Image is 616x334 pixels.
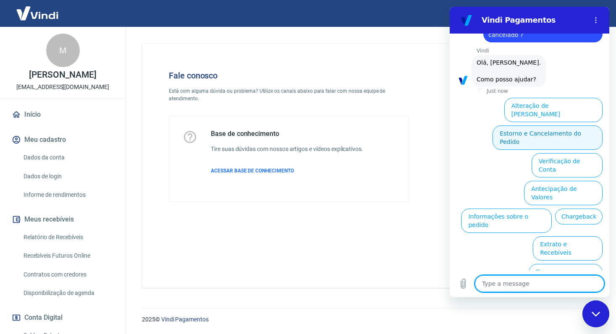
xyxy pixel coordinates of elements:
[211,168,294,174] span: ACESSAR BASE DE CONHECIMENTO
[20,266,115,283] a: Contratos com credores
[142,315,596,324] p: 2025 ©
[169,87,409,102] p: Está com alguma dúvida ou problema? Utilize os canais abaixo para falar com nossa equipe de atend...
[29,70,96,79] p: [PERSON_NAME]
[211,145,363,154] h6: Tire suas dúvidas com nossos artigos e vídeos explicativos.
[10,105,115,124] a: Início
[576,6,606,21] button: Sair
[10,130,115,149] button: Meu cadastro
[211,167,363,175] a: ACESSAR BASE DE CONHECIMENTO
[20,284,115,302] a: Disponibilização de agenda
[46,34,80,67] div: M
[450,7,609,297] iframe: Messaging window
[169,70,409,81] h4: Fale conosco
[20,168,115,185] a: Dados de login
[10,0,65,26] img: Vindi
[211,130,363,138] h5: Base de conhecimento
[10,308,115,327] button: Conta Digital
[438,57,566,169] img: Fale conosco
[582,300,609,327] iframe: Button to launch messaging window, conversation in progress
[161,316,209,323] a: Vindi Pagamentos
[20,229,115,246] a: Relatório de Recebíveis
[20,247,115,264] a: Recebíveis Futuros Online
[20,186,115,204] a: Informe de rendimentos
[10,210,115,229] button: Meus recebíveis
[20,149,115,166] a: Dados da conta
[16,83,109,91] p: [EMAIL_ADDRESS][DOMAIN_NAME]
